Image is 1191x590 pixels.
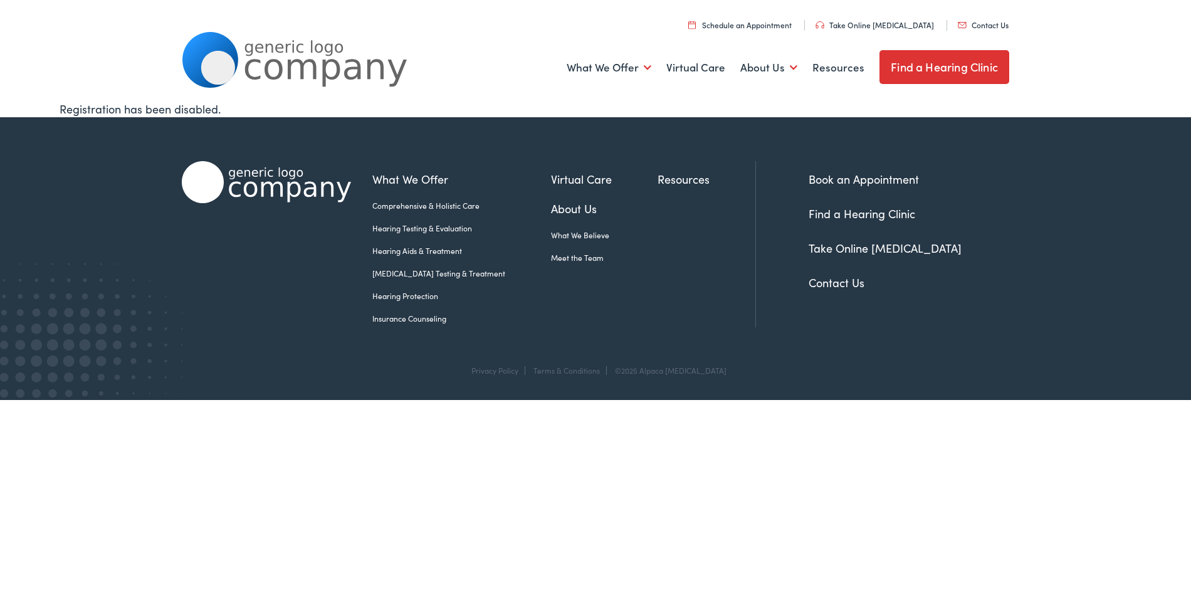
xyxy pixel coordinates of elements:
img: utility icon [816,21,824,29]
a: [MEDICAL_DATA] Testing & Treatment [372,268,551,279]
a: Meet the Team [551,252,658,263]
a: Insurance Counseling [372,313,551,324]
div: ©2025 Alpaca [MEDICAL_DATA] [609,366,727,375]
a: What We Believe [551,229,658,241]
a: Schedule an Appointment [688,19,792,30]
img: utility icon [688,21,696,29]
a: Comprehensive & Holistic Care [372,200,551,211]
a: Privacy Policy [471,365,518,376]
img: utility icon [958,22,967,28]
a: Terms & Conditions [533,365,600,376]
a: Take Online [MEDICAL_DATA] [816,19,934,30]
a: What We Offer [567,45,651,91]
a: Virtual Care [551,171,658,187]
a: Contact Us [958,19,1009,30]
a: Resources [812,45,864,91]
a: Hearing Testing & Evaluation [372,223,551,234]
a: Contact Us [809,275,864,290]
a: About Us [740,45,797,91]
a: Resources [658,171,755,187]
div: Registration has been disabled. [60,100,1131,117]
a: Find a Hearing Clinic [809,206,915,221]
a: Hearing Aids & Treatment [372,245,551,256]
a: Take Online [MEDICAL_DATA] [809,240,962,256]
a: What We Offer [372,171,551,187]
img: Alpaca Audiology [182,161,351,203]
a: Book an Appointment [809,171,919,187]
a: Find a Hearing Clinic [879,50,1009,84]
a: About Us [551,200,658,217]
a: Hearing Protection [372,290,551,302]
a: Virtual Care [666,45,725,91]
